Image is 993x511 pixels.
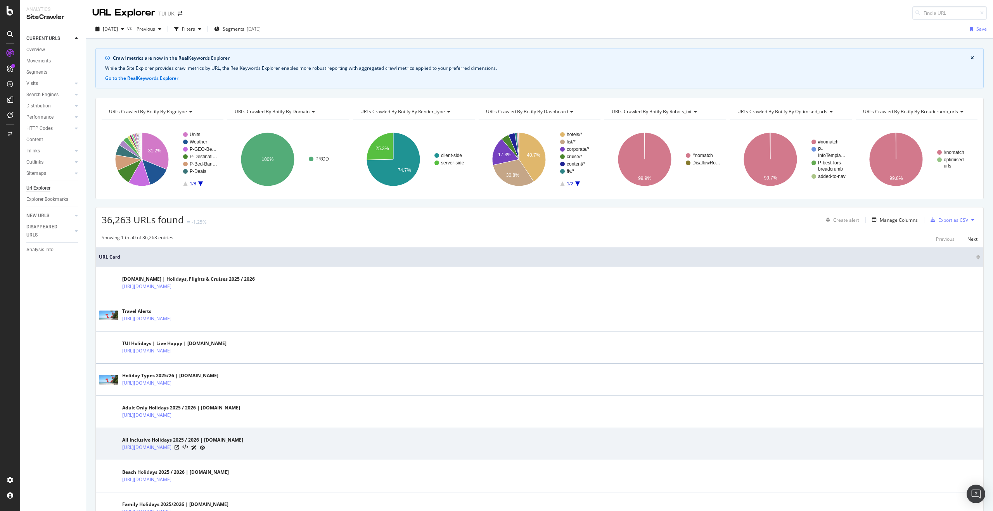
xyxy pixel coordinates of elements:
[211,23,264,35] button: Segments[DATE]
[833,217,859,223] div: Create alert
[567,132,582,137] text: hotels/*
[26,35,73,43] a: CURRENT URLS
[105,75,178,82] button: Go to the RealKeywords Explorer
[92,23,127,35] button: [DATE]
[976,26,987,32] div: Save
[102,213,184,226] span: 36,263 URLs found
[26,158,73,166] a: Outlinks
[171,23,204,35] button: Filters
[26,91,73,99] a: Search Engines
[912,6,987,20] input: Find a URL
[692,153,713,158] text: #nomatch
[527,152,540,158] text: 40.7%
[187,221,190,223] img: Equal
[192,219,206,225] div: -1.25%
[736,105,845,118] h4: URLs Crawled By Botify By optimised_urls
[967,485,985,503] div: Open Intercom Messenger
[122,469,229,476] div: Beach Holidays 2025 / 2026 | [DOMAIN_NAME]
[190,139,207,145] text: Weather
[107,105,216,118] h4: URLs Crawled By Botify By pagetype
[26,136,43,144] div: Content
[818,174,846,179] text: added-to-nav
[148,148,161,154] text: 31.2%
[604,126,726,193] svg: A chart.
[191,444,197,452] a: AI Url Details
[122,340,227,347] div: TUI Holidays | Live Happy | [DOMAIN_NAME]
[498,152,511,157] text: 17.3%
[638,176,651,181] text: 99.9%
[26,13,80,22] div: SiteCrawler
[692,160,720,166] text: DisallowRo…
[26,102,73,110] a: Distribution
[190,161,217,167] text: P-Bed-Ban…
[133,23,164,35] button: Previous
[936,234,955,243] button: Previous
[102,234,173,243] div: Showing 1 to 50 of 36,263 entries
[26,102,51,110] div: Distribution
[567,169,574,174] text: fly/*
[26,68,47,76] div: Segments
[398,167,411,173] text: 74.7%
[610,105,719,118] h4: URLs Crawled By Botify By robots_txt
[612,108,692,115] span: URLs Crawled By Botify By robots_txt
[26,184,50,192] div: Url Explorer
[178,11,182,16] div: arrow-right-arrow-left
[122,276,255,283] div: [DOMAIN_NAME] | Holidays, Flights & Cruises 2025 / 2026
[127,25,133,31] span: vs
[26,246,80,254] a: Analysis Info
[122,476,171,483] a: [URL][DOMAIN_NAME]
[567,161,585,167] text: content/*
[26,147,40,155] div: Inlinks
[95,48,984,88] div: info banner
[99,375,118,385] img: main image
[26,79,73,88] a: Visits
[190,132,200,137] text: Units
[26,124,53,133] div: HTTP Codes
[567,154,582,159] text: cruise/*
[223,26,244,32] span: Segments
[26,57,51,65] div: Movements
[26,184,80,192] a: Url Explorer
[818,147,823,152] text: P-
[175,445,179,450] a: Visit Online Page
[927,214,968,226] button: Export as CSV
[26,158,43,166] div: Outlinks
[359,105,468,118] h4: URLs Crawled By Botify By render_type
[730,126,852,193] div: A chart.
[862,105,971,118] h4: URLs Crawled By Botify By breadcrumb_urls
[227,126,349,193] svg: A chart.
[190,147,216,152] text: P-GEO-Be…
[944,157,965,162] text: optimised-
[99,311,118,320] img: main image
[880,217,918,223] div: Manage Columns
[182,445,188,450] button: View HTML Source
[235,108,310,115] span: URLs Crawled By Botify By domain
[967,234,977,243] button: Next
[26,46,80,54] a: Overview
[737,108,827,115] span: URLs Crawled By Botify By optimised_urls
[818,160,842,166] text: P-best-fors-
[92,6,155,19] div: URL Explorer
[967,236,977,242] div: Next
[122,404,240,411] div: Adult Only Holidays 2025 / 2026 | [DOMAIN_NAME]
[122,379,171,387] a: [URL][DOMAIN_NAME]
[26,113,54,121] div: Performance
[360,108,445,115] span: URLs Crawled By Botify By render_type
[190,169,206,174] text: P-Deals
[375,146,389,151] text: 25.3%
[190,181,196,186] text: 1/8
[869,215,918,224] button: Manage Columns
[26,91,59,99] div: Search Engines
[190,154,217,159] text: P-Destinati…
[567,181,573,186] text: 1/2
[567,139,576,145] text: list/*
[567,147,590,152] text: corporate/*
[26,68,80,76] a: Segments
[856,126,977,193] svg: A chart.
[26,35,60,43] div: CURRENT URLS
[26,195,68,204] div: Explorer Bookmarks
[26,6,80,13] div: Analytics
[936,236,955,242] div: Previous
[26,113,73,121] a: Performance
